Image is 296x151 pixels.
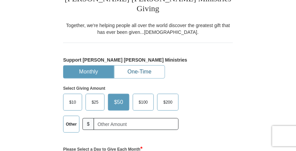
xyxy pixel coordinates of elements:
strong: Select Giving Amount [63,86,105,91]
span: $200 [160,97,176,107]
h5: Support [PERSON_NAME] [PERSON_NAME] Ministries [63,57,233,63]
button: Monthly [63,66,114,78]
input: Other Amount [94,118,179,130]
span: $100 [135,97,151,107]
span: $50 [111,97,127,107]
span: $25 [88,97,102,107]
span: $10 [66,97,79,107]
span: $ [82,118,94,130]
label: Other [63,116,79,132]
button: One-Time [114,66,165,78]
div: Together, we're helping people all over the world discover the greatest gift that has ever been g... [63,22,233,36]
